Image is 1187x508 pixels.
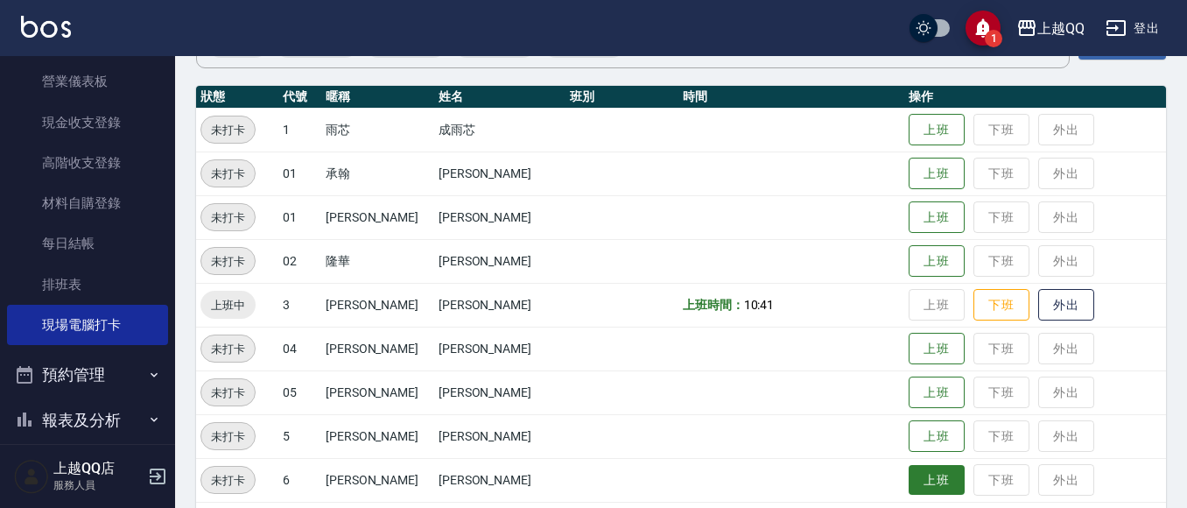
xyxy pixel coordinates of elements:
[434,414,565,458] td: [PERSON_NAME]
[278,327,321,370] td: 04
[201,471,255,490] span: 未打卡
[909,465,965,496] button: 上班
[321,152,434,195] td: 承翰
[321,283,434,327] td: [PERSON_NAME]
[201,427,255,446] span: 未打卡
[278,108,321,152] td: 1
[201,121,255,139] span: 未打卡
[1037,18,1085,39] div: 上越QQ
[434,458,565,502] td: [PERSON_NAME]
[201,384,255,402] span: 未打卡
[909,201,965,234] button: 上班
[1038,289,1094,321] button: 外出
[201,340,255,358] span: 未打卡
[985,30,1002,47] span: 1
[321,239,434,283] td: 隆華
[1009,11,1092,46] button: 上越QQ
[7,305,168,345] a: 現場電腦打卡
[321,327,434,370] td: [PERSON_NAME]
[683,298,744,312] b: 上班時間：
[278,370,321,414] td: 05
[744,298,775,312] span: 10:41
[201,252,255,271] span: 未打卡
[434,370,565,414] td: [PERSON_NAME]
[909,114,965,146] button: 上班
[434,327,565,370] td: [PERSON_NAME]
[321,458,434,502] td: [PERSON_NAME]
[53,477,143,493] p: 服務人員
[434,283,565,327] td: [PERSON_NAME]
[434,86,565,109] th: 姓名
[21,16,71,38] img: Logo
[7,442,168,488] button: 客戶管理
[196,86,278,109] th: 狀態
[973,289,1029,321] button: 下班
[53,460,143,477] h5: 上越QQ店
[7,223,168,264] a: 每日結帳
[321,86,434,109] th: 暱稱
[7,61,168,102] a: 營業儀表板
[7,352,168,398] button: 預約管理
[434,195,565,239] td: [PERSON_NAME]
[678,86,904,109] th: 時間
[909,158,965,190] button: 上班
[278,195,321,239] td: 01
[278,152,321,195] td: 01
[278,283,321,327] td: 3
[14,459,49,494] img: Person
[321,370,434,414] td: [PERSON_NAME]
[565,86,678,109] th: 班別
[278,86,321,109] th: 代號
[434,239,565,283] td: [PERSON_NAME]
[321,195,434,239] td: [PERSON_NAME]
[966,11,1001,46] button: save
[321,108,434,152] td: 雨芯
[321,414,434,458] td: [PERSON_NAME]
[278,239,321,283] td: 02
[201,165,255,183] span: 未打卡
[7,398,168,443] button: 報表及分析
[434,108,565,152] td: 成雨芯
[1099,12,1166,45] button: 登出
[200,296,256,314] span: 上班中
[909,420,965,453] button: 上班
[7,102,168,143] a: 現金收支登錄
[278,458,321,502] td: 6
[7,265,168,305] a: 排班表
[278,414,321,458] td: 5
[904,86,1166,109] th: 操作
[7,183,168,223] a: 材料自購登錄
[909,333,965,365] button: 上班
[909,245,965,278] button: 上班
[201,208,255,227] span: 未打卡
[909,377,965,409] button: 上班
[434,152,565,195] td: [PERSON_NAME]
[7,143,168,183] a: 高階收支登錄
